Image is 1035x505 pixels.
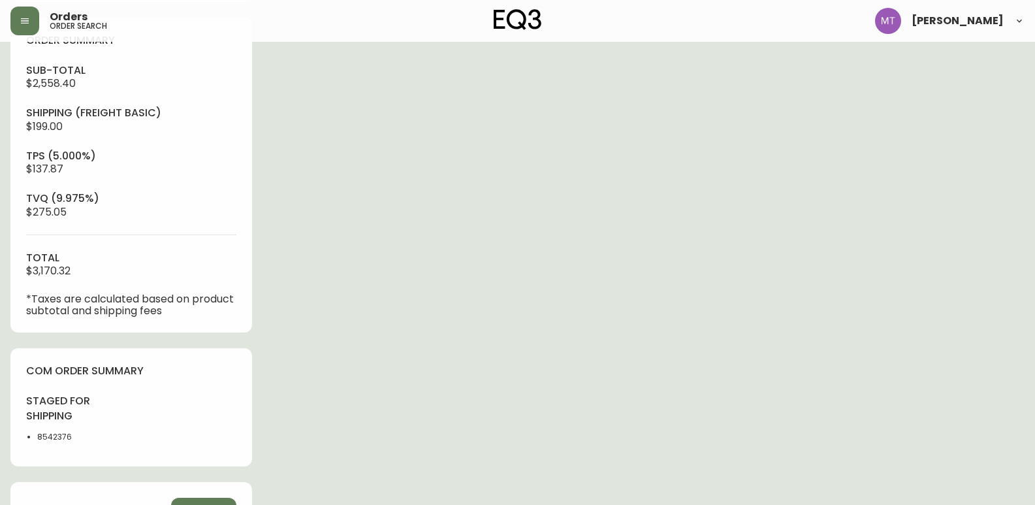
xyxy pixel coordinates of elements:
span: Orders [50,12,88,22]
span: $2,558.40 [26,76,76,91]
h4: com order summary [26,364,236,378]
span: $3,170.32 [26,263,71,278]
span: [PERSON_NAME] [912,16,1004,26]
h4: total [26,251,236,265]
h4: staged for shipping [26,394,123,423]
h4: tvq (9.975%) [26,191,236,206]
span: $275.05 [26,204,67,220]
h4: sub-total [26,63,236,78]
h4: Shipping ( Freight Basic ) [26,106,236,120]
h5: order search [50,22,107,30]
h4: tps (5.000%) [26,149,236,163]
span: $137.87 [26,161,63,176]
img: logo [494,9,542,30]
li: 8542376 [37,431,123,443]
p: *Taxes are calculated based on product subtotal and shipping fees [26,293,236,317]
img: 397d82b7ede99da91c28605cdd79fceb [875,8,901,34]
span: $199.00 [26,119,63,134]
